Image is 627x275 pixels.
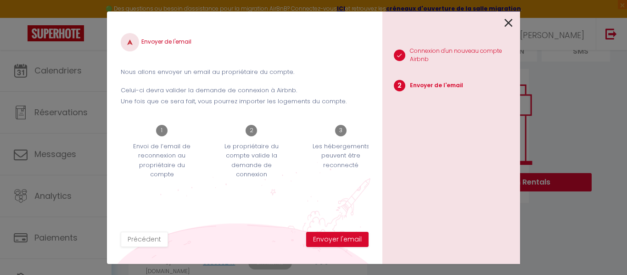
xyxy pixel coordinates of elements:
button: Ouvrir le widget de chat LiveChat [7,4,35,31]
p: Nous allons envoyer un email au propriétaire du compte. [121,67,369,77]
p: Celui-ci devra valider la demande de connexion à Airbnb. [121,86,369,95]
button: Envoyer l'email [306,232,369,247]
span: 1 [156,125,168,136]
span: 2 [246,125,257,136]
p: Envoi de l’email de reconnexion au propriétaire du compte [127,142,197,180]
span: 3 [335,125,347,136]
p: Envoyer de l'email [410,81,463,90]
span: 2 [394,80,405,91]
p: Une fois que ce sera fait, vous pourrez importer les logements du compte. [121,97,369,106]
h4: Envoyer de l'email [121,33,369,51]
p: Connexion d'un nouveau compte Airbnb [410,47,521,64]
p: Le propriétaire du compte valide la demande de connexion [216,142,287,180]
p: Les hébergements peuvent être reconnecté [306,142,376,170]
button: Précédent [121,232,168,247]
